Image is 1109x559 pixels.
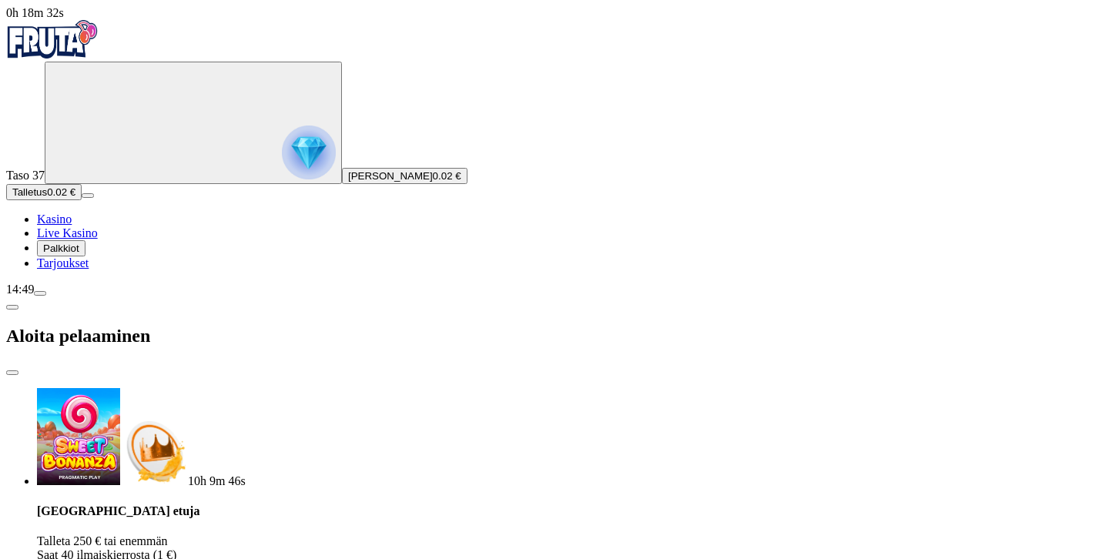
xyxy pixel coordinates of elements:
span: user session time [6,6,64,19]
h2: Aloita pelaaminen [6,326,1103,346]
a: Tarjoukset [37,256,89,269]
button: Palkkiot [37,240,85,256]
nav: Primary [6,20,1103,270]
button: reward progress [45,62,342,184]
span: 0.02 € [433,170,461,182]
a: Fruta [6,48,99,61]
img: Sweet Bonanza [37,388,120,485]
img: Deposit bonus icon [120,417,188,485]
span: Talletus [12,186,47,198]
button: menu [34,291,46,296]
a: Live Kasino [37,226,98,239]
img: reward progress [282,126,336,179]
span: [PERSON_NAME] [348,170,433,182]
span: Taso 37 [6,169,45,182]
button: Talletusplus icon0.02 € [6,184,82,200]
button: chevron-left icon [6,305,18,310]
button: menu [82,193,94,198]
span: countdown [188,474,246,487]
a: Kasino [37,213,72,226]
img: Fruta [6,20,99,59]
span: Palkkiot [43,243,79,254]
span: 14:49 [6,283,34,296]
nav: Main menu [6,213,1103,270]
button: close [6,370,18,375]
button: [PERSON_NAME]0.02 € [342,168,467,184]
span: 0.02 € [47,186,75,198]
h4: [GEOGRAPHIC_DATA] etuja [37,504,1103,518]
